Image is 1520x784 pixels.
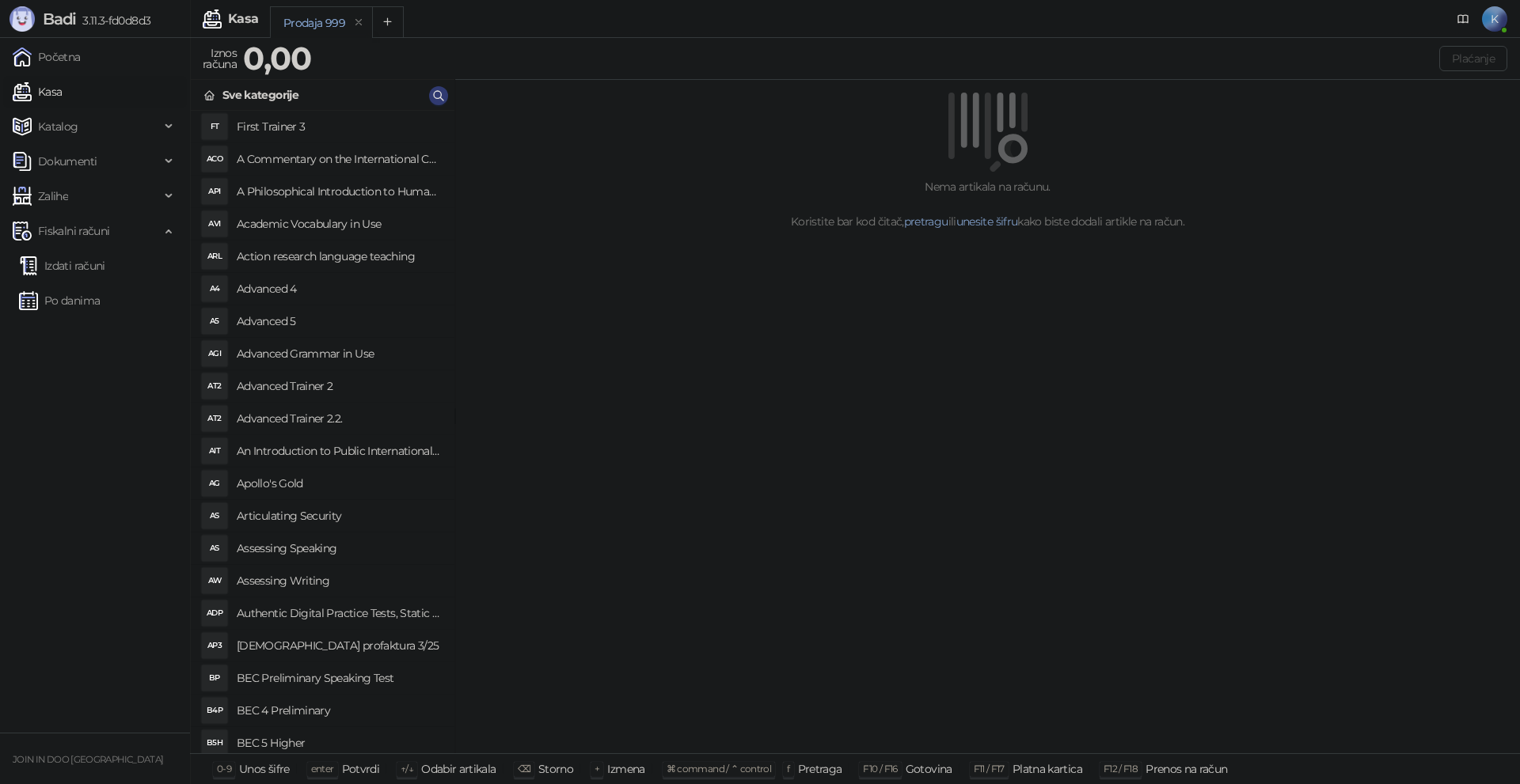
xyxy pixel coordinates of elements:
a: Po danima [19,285,100,316]
div: AGI [202,341,227,366]
div: AS [202,503,227,528]
small: JOIN IN DOO [GEOGRAPHIC_DATA] [13,754,163,765]
span: ↑/↓ [401,763,413,775]
div: Platna kartica [1013,759,1082,779]
div: Odabir artikala [421,759,496,779]
h4: Advanced Trainer 2.2. [237,406,442,431]
div: BP [202,665,227,691]
button: remove [348,16,369,29]
span: Katalog [38,111,78,142]
div: A4 [202,276,227,301]
div: AP3 [202,633,227,658]
h4: Advanced 5 [237,309,442,334]
a: pretragu [904,214,948,229]
div: FT [202,114,227,139]
img: Logo [9,6,35,32]
div: AW [202,568,227,593]
h4: Advanced Trainer 2 [237,373,442,399]
h4: An Introduction to Public International Law [237,438,442,464]
span: 0-9 [217,763,231,775]
h4: BEC 5 Higher [237,730,442,756]
span: f [787,763,789,775]
div: Pretraga [798,759,842,779]
h4: Advanced 4 [237,276,442,301]
div: Storno [538,759,573,779]
h4: Assessing Writing [237,568,442,593]
span: + [595,763,599,775]
div: Prenos na račun [1146,759,1227,779]
span: enter [311,763,334,775]
div: AT2 [202,373,227,399]
h4: A Commentary on the International Convent on Civil and Political Rights [237,146,442,172]
button: Add tab [372,6,404,38]
span: Badi [43,9,76,28]
div: Sve kategorije [222,86,298,104]
h4: Assessing Speaking [237,536,442,561]
div: ADP [202,600,227,626]
div: Iznos računa [199,43,240,74]
div: Kasa [228,13,258,25]
div: Gotovina [906,759,952,779]
h4: A Philosophical Introduction to Human Rights [237,179,442,204]
div: ARL [202,244,227,269]
div: AT2 [202,406,227,431]
div: AVI [202,211,227,237]
h4: Academic Vocabulary in Use [237,211,442,237]
span: Dokumenti [38,146,97,177]
span: 3.11.3-fd0d8d3 [76,13,150,28]
div: AG [202,471,227,496]
div: A5 [202,309,227,334]
span: Fiskalni računi [38,215,109,247]
h4: First Trainer 3 [237,114,442,139]
a: Dokumentacija [1450,6,1476,32]
strong: 0,00 [243,39,311,78]
div: API [202,179,227,204]
h4: BEC Preliminary Speaking Test [237,665,442,691]
div: Potvrdi [342,759,380,779]
span: Zalihe [38,180,68,212]
a: unesite šifru [956,214,1018,229]
a: Početna [13,41,81,73]
a: Kasa [13,76,62,108]
h4: BEC 4 Preliminary [237,698,442,723]
span: ⌫ [518,763,530,775]
span: K [1482,6,1507,32]
a: Izdati računi [19,250,105,282]
div: B4P [202,698,227,723]
div: AS [202,536,227,561]
div: ACO [202,146,227,172]
h4: [DEMOGRAPHIC_DATA] profaktura 3/25 [237,633,442,658]
span: F10 / F16 [863,763,897,775]
div: grid [191,111,454,753]
span: F11 / F17 [974,763,1005,775]
div: Prodaja 999 [283,14,345,32]
span: F12 / F18 [1104,763,1138,775]
div: AIT [202,438,227,464]
div: B5H [202,730,227,756]
h4: Advanced Grammar in Use [237,341,442,366]
h4: Apollo's Gold [237,471,442,496]
h4: Action research language teaching [237,244,442,269]
div: Izmena [607,759,644,779]
h4: Articulating Security [237,503,442,528]
div: Nema artikala na računu. Koristite bar kod čitač, ili kako biste dodali artikle na račun. [474,178,1501,230]
div: Unos šifre [239,759,290,779]
span: ⌘ command / ⌃ control [667,763,772,775]
h4: Authentic Digital Practice Tests, Static online 1ed [237,600,442,626]
button: Plaćanje [1439,46,1507,71]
